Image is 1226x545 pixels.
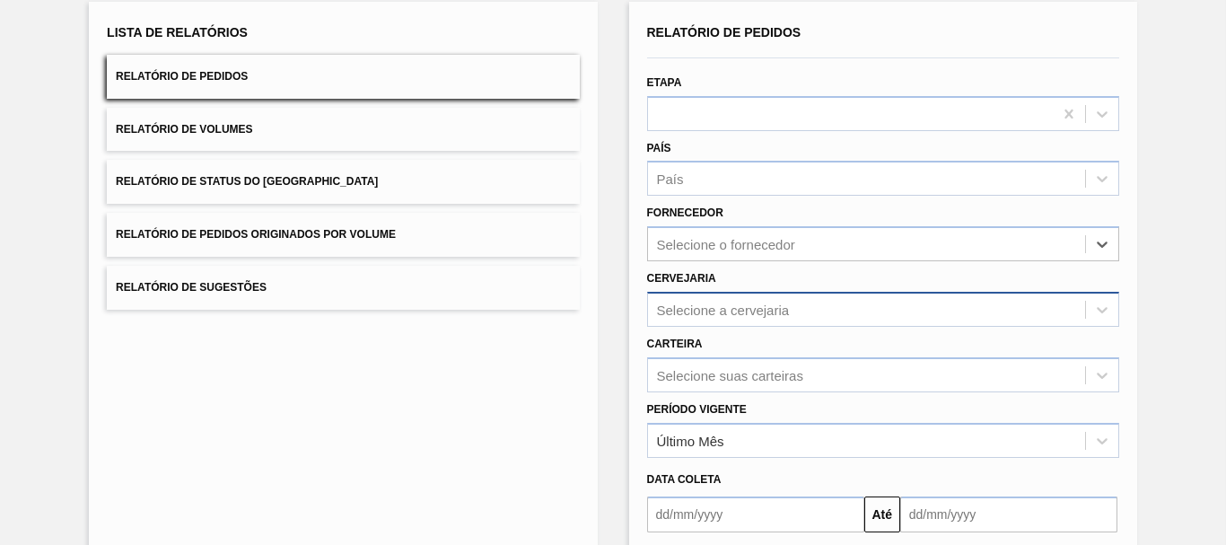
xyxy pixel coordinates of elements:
label: Cervejaria [647,272,716,285]
span: Lista de Relatórios [107,25,248,40]
button: Relatório de Sugestões [107,266,579,310]
button: Relatório de Volumes [107,108,579,152]
span: Data coleta [647,473,722,486]
input: dd/mm/yyyy [900,497,1117,532]
label: Carteira [647,338,703,350]
span: Relatório de Sugestões [116,281,267,294]
button: Relatório de Status do [GEOGRAPHIC_DATA] [107,160,579,204]
span: Relatório de Status do [GEOGRAPHIC_DATA] [116,175,378,188]
button: Relatório de Pedidos [107,55,579,99]
div: Selecione a cervejaria [657,302,790,317]
span: Relatório de Pedidos [116,70,248,83]
div: Selecione suas carteiras [657,367,803,382]
div: Selecione o fornecedor [657,237,795,252]
label: Período Vigente [647,403,747,416]
span: Relatório de Volumes [116,123,252,136]
label: Fornecedor [647,207,723,219]
input: dd/mm/yyyy [647,497,864,532]
button: Até [864,497,900,532]
label: País [647,142,671,154]
div: País [657,171,684,187]
span: Relatório de Pedidos [647,25,801,40]
span: Relatório de Pedidos Originados por Volume [116,228,396,241]
div: Último Mês [657,433,724,448]
label: Etapa [647,76,682,89]
button: Relatório de Pedidos Originados por Volume [107,213,579,257]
